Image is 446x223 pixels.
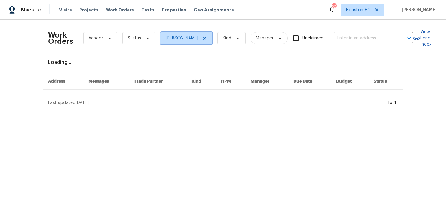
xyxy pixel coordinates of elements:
th: Address [43,73,83,90]
h2: Work Orders [48,32,73,44]
span: Kind [223,35,231,41]
th: Kind [186,73,216,90]
span: Vendor [89,35,103,41]
span: Maestro [21,7,42,13]
div: Loading... [48,59,398,66]
span: Status [128,35,141,41]
span: Work Orders [106,7,134,13]
a: View Reno Index [413,29,431,48]
span: Visits [59,7,72,13]
span: Properties [162,7,186,13]
span: [DATE] [76,101,89,105]
span: [PERSON_NAME] [399,7,437,13]
th: Trade Partner [129,73,187,90]
span: Manager [256,35,273,41]
span: Tasks [142,8,155,12]
span: Unclaimed [302,35,324,42]
th: Due Date [288,73,331,90]
div: Last updated [48,100,386,106]
button: Open [405,34,413,43]
span: Projects [79,7,98,13]
th: Messages [83,73,129,90]
th: HPM [216,73,246,90]
div: 20 [332,4,336,10]
th: Status [369,73,403,90]
div: 1 of 1 [388,100,396,106]
th: Budget [331,73,369,90]
th: Manager [246,73,288,90]
span: Geo Assignments [194,7,234,13]
span: [PERSON_NAME] [166,35,198,41]
input: Enter in an address [334,34,396,43]
span: Houston + 1 [346,7,370,13]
